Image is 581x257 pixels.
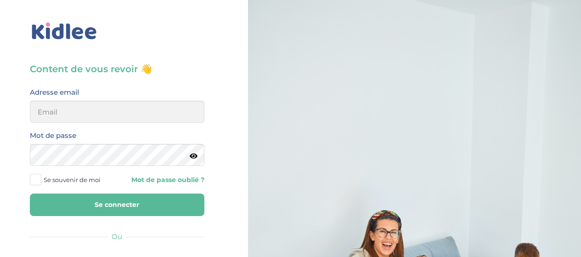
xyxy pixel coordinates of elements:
[30,21,99,42] img: logo_kidlee_bleu
[30,101,204,123] input: Email
[44,174,101,186] span: Se souvenir de moi
[30,86,79,98] label: Adresse email
[124,176,204,184] a: Mot de passe oublié ?
[30,130,76,142] label: Mot de passe
[30,63,204,75] h3: Content de vous revoir 👋
[30,194,204,216] button: Se connecter
[112,232,122,241] span: Ou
